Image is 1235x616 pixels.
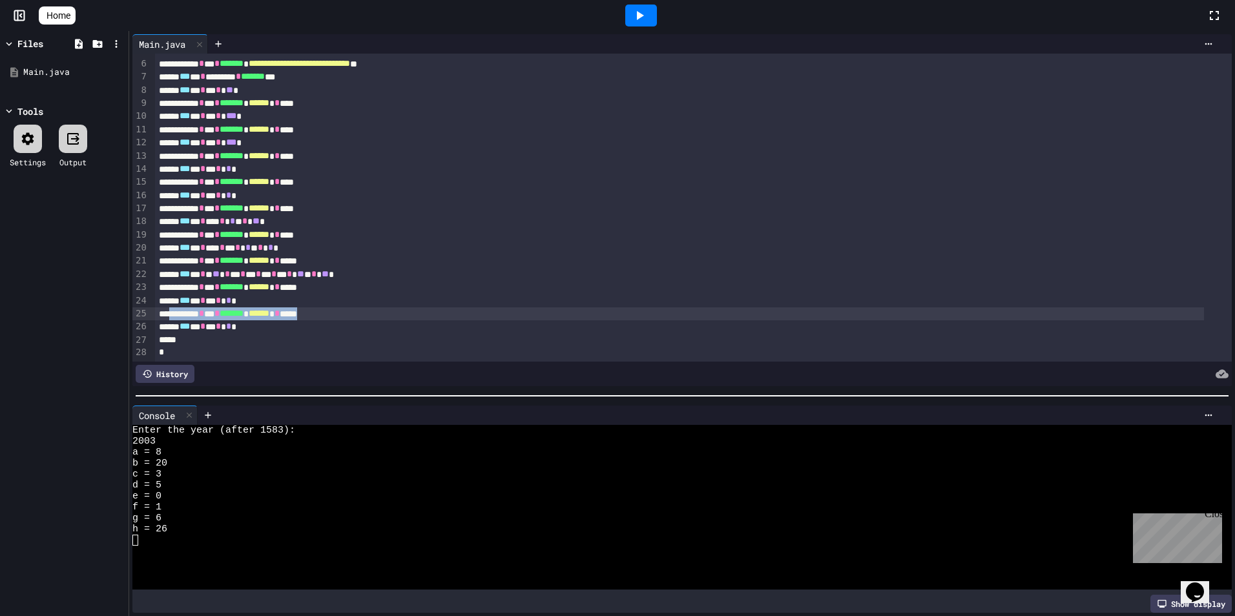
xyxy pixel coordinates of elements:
span: Enter the year (after 1583): [132,425,295,436]
div: 19 [132,229,149,241]
div: 7 [132,70,149,83]
div: Tools [17,105,43,118]
span: 2003 [132,436,156,447]
span: a = 8 [132,447,161,458]
div: History [136,365,194,383]
iframe: chat widget [1128,508,1222,563]
div: 26 [132,320,149,333]
div: Chat with us now!Close [5,5,89,82]
span: c = 3 [132,469,161,480]
div: 27 [132,334,149,347]
div: Main.java [132,34,208,54]
div: Files [17,37,43,50]
a: Home [39,6,76,25]
div: Console [132,409,182,422]
span: g = 6 [132,513,161,524]
div: 25 [132,307,149,320]
div: 10 [132,110,149,123]
div: 13 [132,150,149,163]
div: 22 [132,268,149,281]
div: 14 [132,163,149,176]
div: 28 [132,346,149,359]
div: Output [59,156,87,168]
div: 20 [132,241,149,254]
div: 12 [132,136,149,149]
div: Settings [10,156,46,168]
div: 17 [132,202,149,215]
div: 11 [132,123,149,136]
span: d = 5 [132,480,161,491]
div: Main.java [132,37,192,51]
div: 24 [132,294,149,307]
span: Home [47,9,70,22]
div: 8 [132,84,149,97]
div: 9 [132,97,149,110]
div: Main.java [23,66,124,79]
iframe: chat widget [1181,564,1222,603]
div: Console [132,406,198,425]
span: b = 20 [132,458,167,469]
div: Show display [1150,595,1232,613]
div: 15 [132,176,149,189]
span: e = 0 [132,491,161,502]
div: 23 [132,281,149,294]
span: h = 26 [132,524,167,535]
div: 6 [132,57,149,70]
div: 21 [132,254,149,267]
div: 16 [132,189,149,202]
div: 18 [132,215,149,228]
span: f = 1 [132,502,161,513]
